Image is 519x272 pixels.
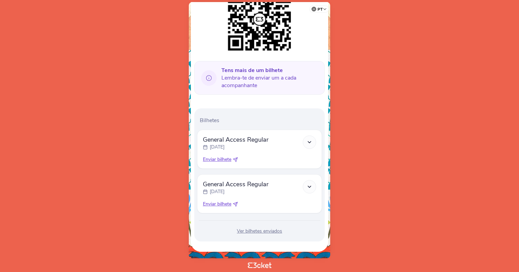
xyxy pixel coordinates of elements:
[210,188,224,195] p: [DATE]
[200,117,322,124] p: Bilhetes
[221,67,319,89] span: Lembra-te de enviar um a cada acompanhante
[197,228,322,235] div: Ver bilhetes enviados
[203,156,231,163] span: Enviar bilhete
[210,144,224,151] p: [DATE]
[203,201,231,208] span: Enviar bilhete
[221,67,283,74] b: Tens mais de um bilhete
[203,180,268,188] span: General Access Regular
[203,135,268,144] span: General Access Regular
